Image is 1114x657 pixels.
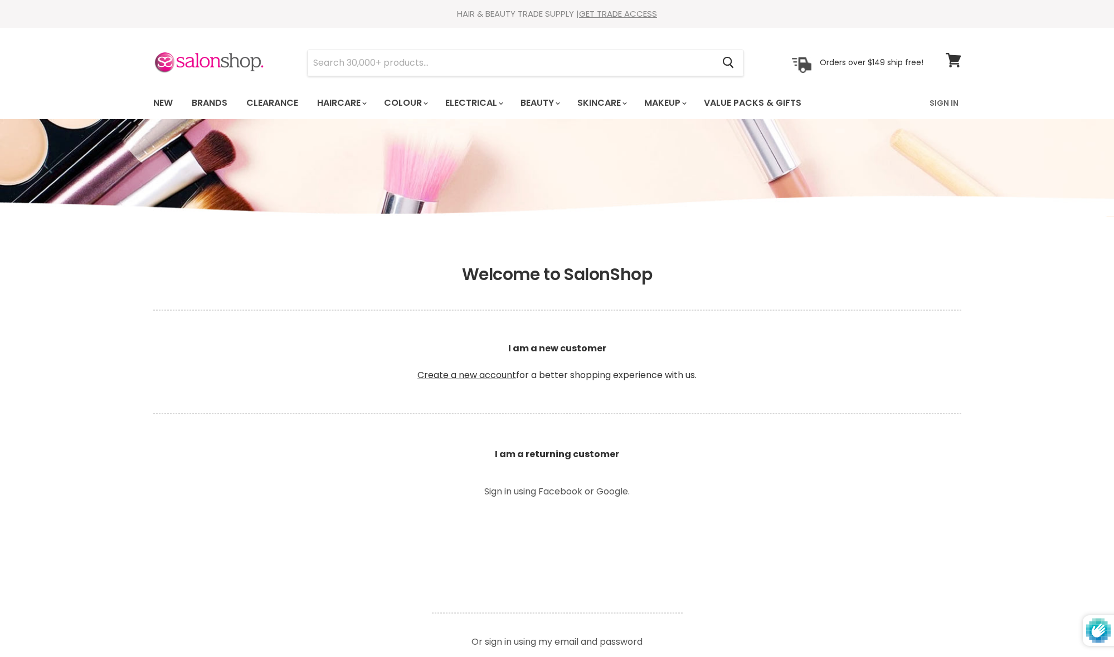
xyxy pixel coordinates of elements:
p: Or sign in using my email and password [432,629,683,646]
a: New [145,91,181,115]
b: I am a new customer [508,342,606,355]
h1: Welcome to SalonShop [153,264,961,285]
p: Sign in using Facebook or Google. [432,487,683,496]
a: Colour [376,91,435,115]
a: Electrical [437,91,510,115]
b: I am a returning customer [495,448,619,460]
div: HAIR & BEAUTY TRADE SUPPLY | [139,8,975,19]
nav: Main [139,87,975,119]
a: Makeup [636,91,693,115]
a: Haircare [309,91,373,115]
a: Brands [183,91,236,115]
a: GET TRADE ACCESS [579,8,657,19]
a: Create a new account [417,369,516,381]
a: Sign In [923,91,965,115]
a: Beauty [512,91,567,115]
p: Orders over $149 ship free! [820,57,923,67]
img: Protected by hCaptcha [1086,615,1111,646]
input: Search [308,50,714,76]
ul: Main menu [145,87,867,119]
button: Search [714,50,743,76]
a: Value Packs & Gifts [695,91,810,115]
form: Product [307,50,744,76]
iframe: Social Login Buttons [432,512,683,596]
a: Skincare [569,91,634,115]
a: Clearance [238,91,307,115]
p: for a better shopping experience with us. [153,315,961,409]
